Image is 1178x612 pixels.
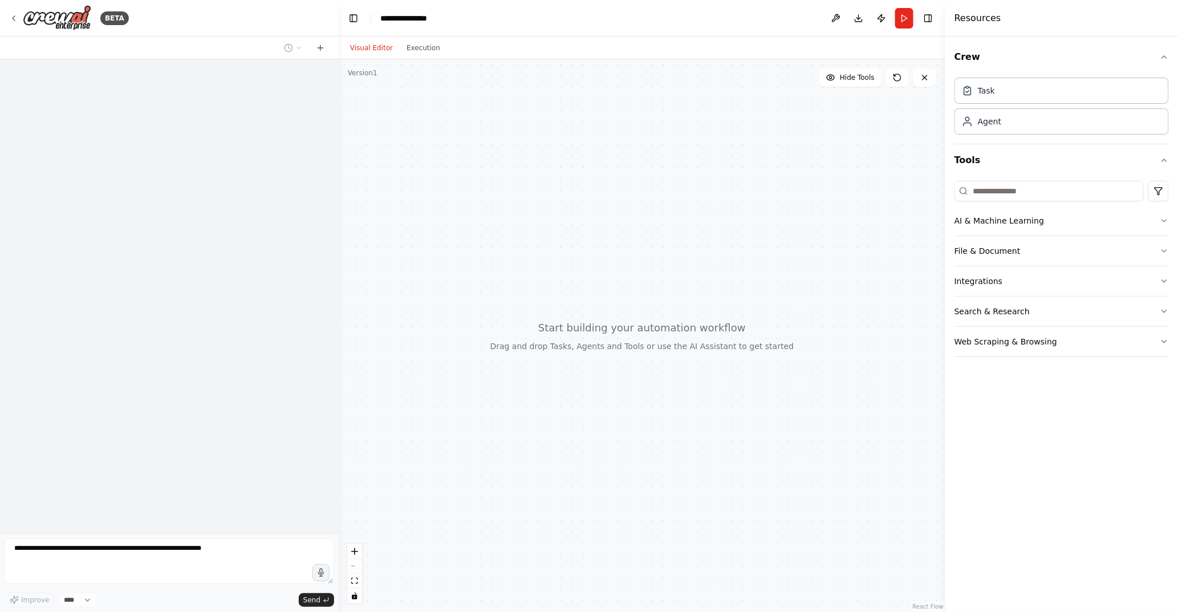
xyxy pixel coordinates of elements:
button: Hide Tools [819,68,882,87]
div: Version 1 [348,68,377,78]
button: AI & Machine Learning [954,206,1169,236]
button: Switch to previous chat [279,41,307,55]
img: Logo [23,5,91,31]
h4: Resources [954,11,1001,25]
nav: breadcrumb [380,13,440,24]
button: zoom out [347,559,362,574]
button: Visual Editor [343,41,400,55]
div: Crew [954,73,1169,144]
span: Send [303,595,320,605]
button: zoom in [347,544,362,559]
button: Hide right sidebar [920,10,936,26]
div: React Flow controls [347,544,362,603]
button: Web Scraping & Browsing [954,327,1169,356]
div: Agent [978,116,1001,127]
button: Crew [954,41,1169,73]
button: File & Document [954,236,1169,266]
div: Task [978,85,995,96]
button: fit view [347,574,362,589]
button: Integrations [954,266,1169,296]
button: Search & Research [954,297,1169,326]
button: Execution [400,41,447,55]
span: Hide Tools [840,73,875,82]
div: BETA [100,11,129,25]
button: toggle interactivity [347,589,362,603]
button: Start a new chat [311,41,330,55]
button: Send [299,593,334,607]
button: Improve [5,593,54,607]
div: Tools [954,176,1169,366]
button: Hide left sidebar [346,10,361,26]
a: React Flow attribution [913,603,944,610]
span: Improve [21,595,49,605]
button: Tools [954,144,1169,176]
button: Click to speak your automation idea [312,564,330,581]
